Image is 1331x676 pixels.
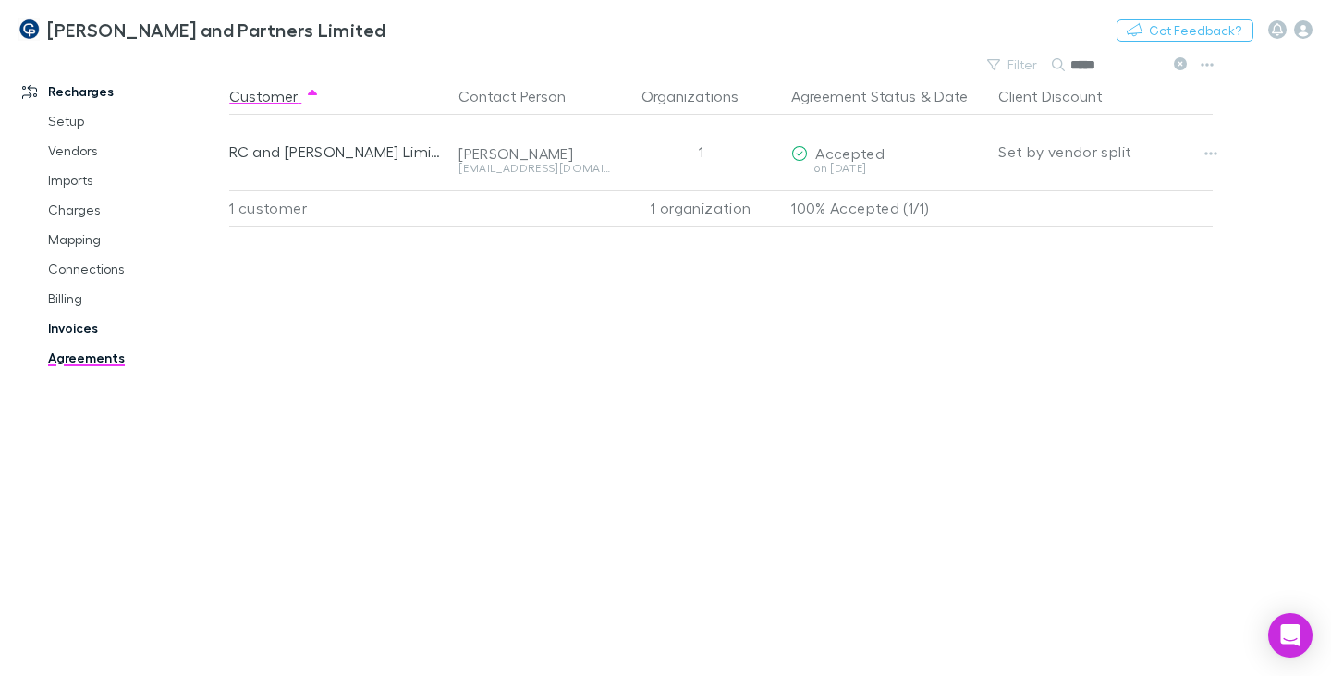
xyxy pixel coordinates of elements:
h3: [PERSON_NAME] and Partners Limited [47,18,386,41]
button: Filter [978,54,1048,76]
button: Got Feedback? [1117,19,1253,42]
div: 1 organization [617,190,784,227]
div: on [DATE] [791,163,983,174]
a: Vendors [30,136,239,166]
div: RC and [PERSON_NAME] Limited (5011) [229,115,444,189]
a: Imports [30,166,239,195]
a: Charges [30,195,239,225]
a: Setup [30,106,239,136]
a: Recharges [4,77,239,106]
a: Billing [30,284,239,313]
button: Client Discount [998,78,1125,115]
div: 1 customer [229,190,451,227]
a: Connections [30,254,239,284]
a: Mapping [30,225,239,254]
div: 1 [617,115,784,189]
div: Set by vendor split [998,115,1213,189]
div: [EMAIL_ADDRESS][DOMAIN_NAME] [458,163,610,174]
button: Organizations [641,78,761,115]
img: Coates and Partners Limited's Logo [18,18,40,41]
p: 100% Accepted (1/1) [791,191,983,226]
a: Invoices [30,313,239,343]
button: Agreement Status [791,78,916,115]
a: [PERSON_NAME] and Partners Limited [7,7,397,52]
span: Accepted [815,144,885,162]
div: Open Intercom Messenger [1268,613,1313,658]
div: [PERSON_NAME] [458,144,610,163]
a: Agreements [30,343,239,373]
button: Contact Person [458,78,588,115]
button: Customer [229,78,320,115]
button: Date [934,78,968,115]
div: & [791,78,983,115]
